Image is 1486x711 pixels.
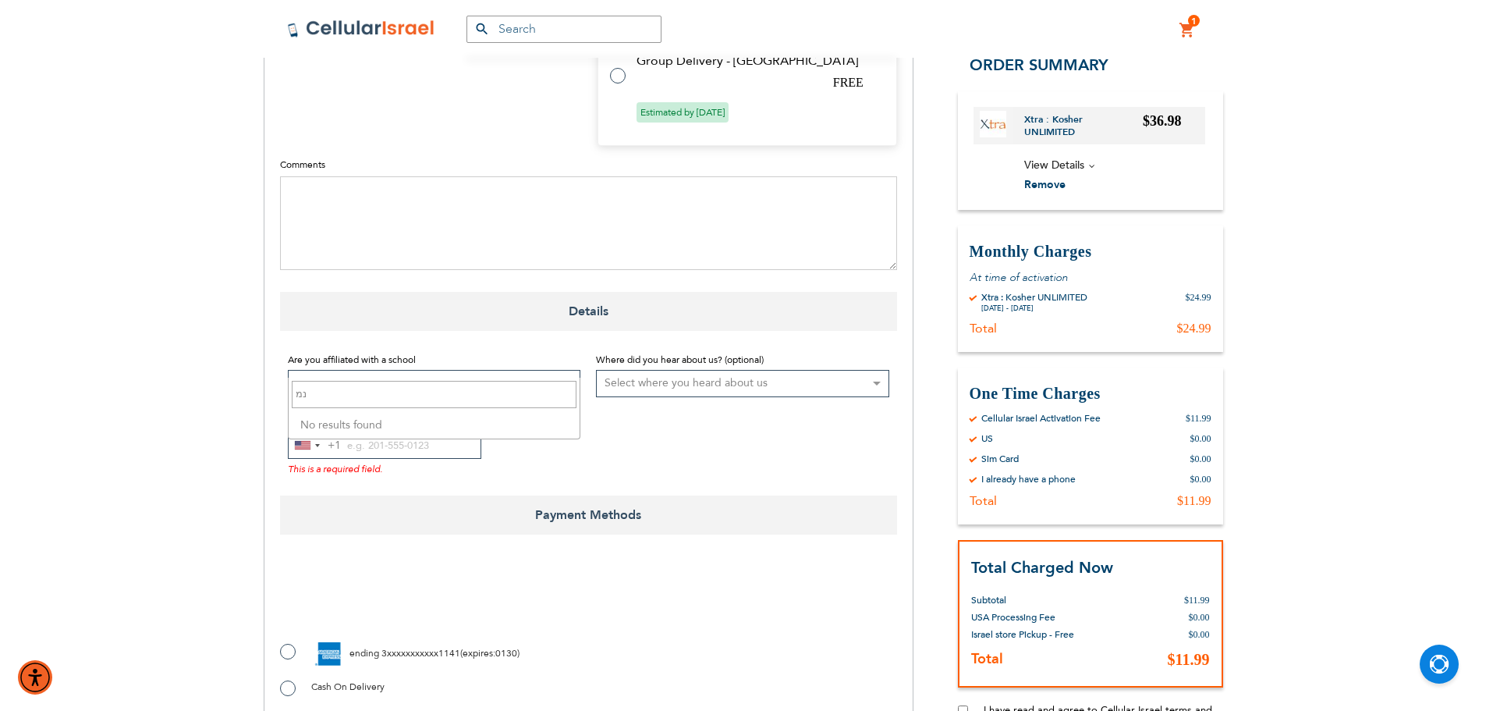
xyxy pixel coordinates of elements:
[280,158,897,172] label: Comments
[970,383,1211,404] h3: One Time Charges
[1168,651,1210,668] span: $11.99
[971,649,1003,669] strong: Total
[381,647,460,659] span: 3xxxxxxxxxxx1141
[970,270,1211,285] p: At time of activation
[970,241,1211,262] h3: Monthly Charges
[1184,595,1210,606] span: $11.99
[1024,158,1084,172] span: View Details
[1177,321,1211,336] div: $24.99
[349,647,379,659] span: ending
[463,647,493,659] span: expires
[971,611,1055,624] span: USA Processing Fee
[833,76,864,89] span: FREE
[981,473,1076,485] div: I already have a phone
[280,292,897,331] span: Details
[18,660,52,695] div: Accessibility Menu
[288,463,382,475] span: This is a required field.
[980,111,1006,137] img: Xtra : Kosher UNLIMITED
[637,102,729,123] span: Estimated by [DATE]
[289,432,341,458] button: Selected country
[280,570,517,631] iframe: reCAPTCHA
[981,304,1087,313] div: [DATE] - [DATE]
[981,412,1101,425] div: Cellular Israel Activation Fee
[289,411,580,439] li: No results found
[311,681,385,693] span: Cash On Delivery
[596,354,764,366] span: Where did you hear about us? (optional)
[288,432,481,459] input: e.g. 201-555-0123
[1190,432,1211,445] div: $0.00
[288,354,416,366] span: Are you affiliated with a school
[1190,453,1211,465] div: $0.00
[971,628,1074,641] span: Israel store Pickup - Free
[971,580,1093,609] th: Subtotal
[292,381,577,408] input: Search
[981,291,1087,304] div: Xtra : Kosher UNLIMITED
[1024,113,1144,138] a: Xtra : Kosher UNLIMITED
[495,647,517,659] span: 0130
[970,493,997,509] div: Total
[1191,15,1197,27] span: 1
[328,436,341,456] div: +1
[280,642,520,666] label: ( : )
[1143,113,1182,129] span: $36.98
[1186,291,1211,313] div: $24.99
[1179,21,1196,40] a: 1
[971,557,1113,578] strong: Total Charged Now
[1189,629,1210,640] span: $0.00
[970,321,997,336] div: Total
[970,55,1108,76] span: Order Summary
[1186,412,1211,425] div: $11.99
[311,642,347,666] img: American Express
[981,453,1019,465] div: Sim Card
[1177,493,1211,509] div: $11.99
[466,16,661,43] input: Search
[280,496,897,535] span: Payment Methods
[1190,473,1211,485] div: $0.00
[287,20,435,38] img: Cellular Israel Logo
[1189,612,1210,623] span: $0.00
[637,54,878,68] td: Group Delivery - [GEOGRAPHIC_DATA]
[1024,177,1066,192] span: Remove
[981,432,993,445] div: US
